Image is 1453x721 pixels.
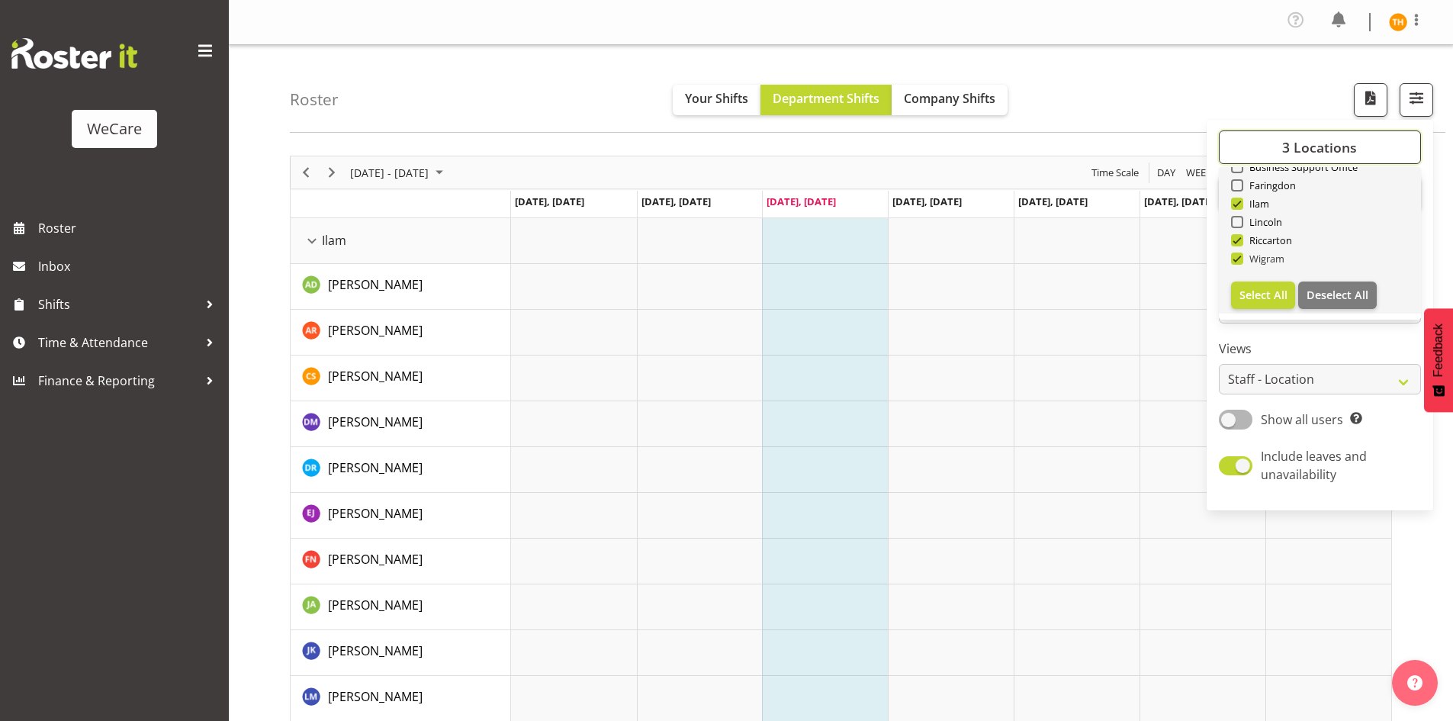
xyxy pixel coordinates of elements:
[291,401,511,447] td: Deepti Mahajan resource
[1219,340,1421,358] label: Views
[1307,288,1368,302] span: Deselect All
[1389,13,1407,31] img: tillie-hollyer11602.jpg
[1090,163,1140,182] span: Time Scale
[291,264,511,310] td: Aleea Devenport resource
[1144,195,1214,208] span: [DATE], [DATE]
[291,584,511,630] td: Jane Arps resource
[291,447,511,493] td: Deepti Raturi resource
[328,642,423,660] a: [PERSON_NAME]
[1261,411,1343,428] span: Show all users
[685,90,748,107] span: Your Shifts
[328,368,423,385] span: [PERSON_NAME]
[328,687,423,706] a: [PERSON_NAME]
[904,90,995,107] span: Company Shifts
[322,163,342,182] button: Next
[328,275,423,294] a: [PERSON_NAME]
[322,231,346,249] span: Ilam
[1089,163,1142,182] button: Time Scale
[892,85,1008,115] button: Company Shifts
[328,642,423,659] span: [PERSON_NAME]
[1243,198,1270,210] span: Ilam
[1432,323,1445,377] span: Feedback
[328,414,423,430] span: [PERSON_NAME]
[1407,675,1422,690] img: help-xxl-2.png
[1298,282,1377,309] button: Deselect All
[38,255,221,278] span: Inbox
[1243,216,1283,228] span: Lincoln
[328,322,423,339] span: [PERSON_NAME]
[296,163,317,182] button: Previous
[1354,83,1387,117] button: Download a PDF of the roster according to the set date range.
[1243,234,1293,246] span: Riccarton
[1239,288,1287,302] span: Select All
[767,195,836,208] span: [DATE], [DATE]
[293,156,319,188] div: Previous
[1243,161,1358,173] span: Business Support Office
[38,217,221,240] span: Roster
[291,218,511,264] td: Ilam resource
[1219,130,1421,164] button: 3 Locations
[291,539,511,584] td: Firdous Naqvi resource
[328,688,423,705] span: [PERSON_NAME]
[515,195,584,208] span: [DATE], [DATE]
[1282,138,1357,156] span: 3 Locations
[1231,282,1296,309] button: Select All
[328,367,423,385] a: [PERSON_NAME]
[38,369,198,392] span: Finance & Reporting
[760,85,892,115] button: Department Shifts
[1018,195,1088,208] span: [DATE], [DATE]
[11,38,137,69] img: Rosterit website logo
[1261,448,1367,483] span: Include leaves and unavailability
[1243,253,1285,265] span: Wigram
[1185,163,1214,182] span: Week
[348,163,450,182] button: September 08 - 14, 2025
[291,630,511,676] td: John Ko resource
[673,85,760,115] button: Your Shifts
[328,551,423,568] span: [PERSON_NAME]
[319,156,345,188] div: Next
[291,356,511,401] td: Catherine Stewart resource
[1184,163,1215,182] button: Timeline Week
[641,195,711,208] span: [DATE], [DATE]
[328,505,423,522] span: [PERSON_NAME]
[328,504,423,523] a: [PERSON_NAME]
[328,413,423,431] a: [PERSON_NAME]
[1424,308,1453,412] button: Feedback - Show survey
[1243,179,1297,192] span: Faringdon
[87,117,142,140] div: WeCare
[328,321,423,340] a: [PERSON_NAME]
[38,331,198,354] span: Time & Attendance
[349,163,430,182] span: [DATE] - [DATE]
[328,276,423,293] span: [PERSON_NAME]
[328,596,423,614] a: [PERSON_NAME]
[290,91,339,108] h4: Roster
[328,550,423,568] a: [PERSON_NAME]
[1400,83,1433,117] button: Filter Shifts
[892,195,962,208] span: [DATE], [DATE]
[291,310,511,356] td: Andrea Ramirez resource
[38,293,198,316] span: Shifts
[1156,163,1177,182] span: Day
[328,597,423,613] span: [PERSON_NAME]
[773,90,879,107] span: Department Shifts
[328,459,423,476] span: [PERSON_NAME]
[1155,163,1178,182] button: Timeline Day
[328,459,423,477] a: [PERSON_NAME]
[291,493,511,539] td: Ella Jarvis resource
